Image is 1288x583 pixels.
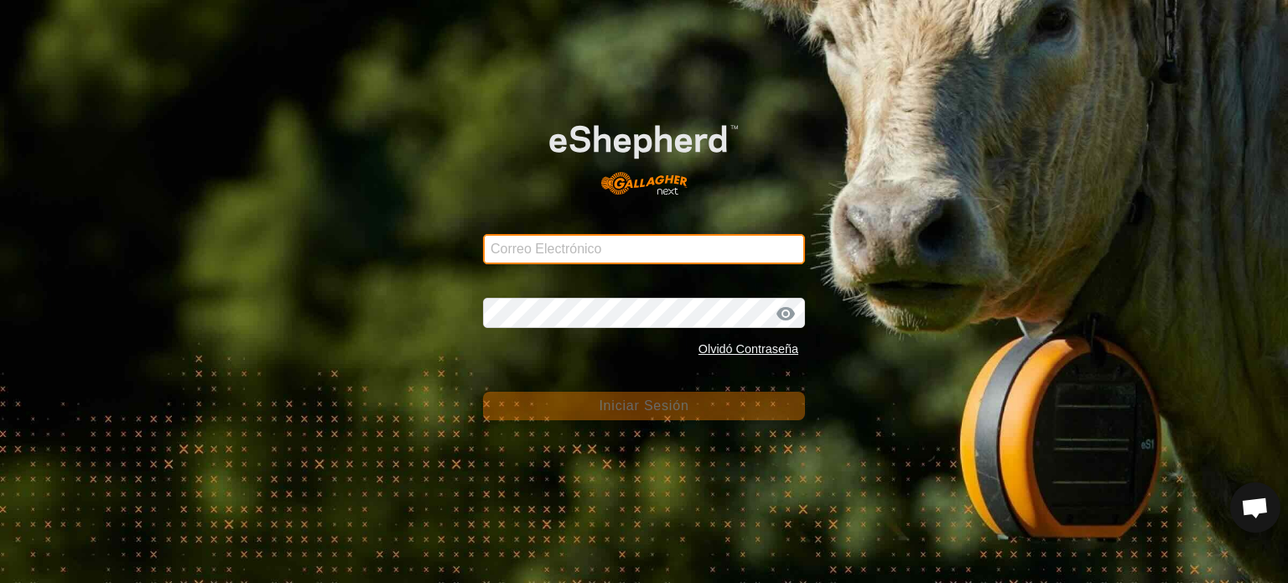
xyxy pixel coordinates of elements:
[1230,482,1280,533] a: Chat abierto
[483,392,805,420] button: Iniciar Sesión
[483,234,805,264] input: Correo Electrónico
[699,342,798,356] a: Olvidó Contraseña
[515,98,772,208] img: Logo de eShepherd
[599,398,688,413] span: Iniciar Sesión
